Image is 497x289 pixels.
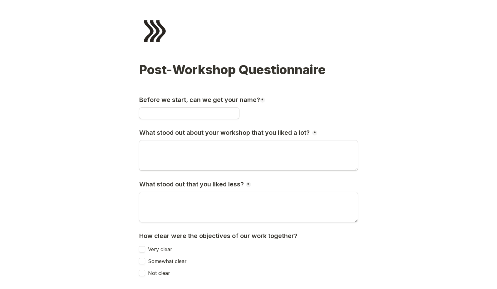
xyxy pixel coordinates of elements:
img: Form logo [139,16,170,47]
label: Somewhat clear [145,258,187,264]
h3: How clear were the objectives of our work together? [139,232,299,240]
h3: Before we start, can we get your name? [139,96,262,104]
label: Very clear [145,246,172,252]
h3: What stood out about your workshop that you liked a lot? [139,129,311,137]
textarea: What stood out that you liked less? [139,192,358,222]
textarea: What stood out about your workshop that you liked a lot? [139,140,358,170]
h3: What stood out that you liked less? [139,180,245,188]
input: Before we start, can we get your name? [139,108,239,119]
label: Not clear [145,270,170,276]
h1: Post-Workshop Questionnaire [139,63,358,89]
